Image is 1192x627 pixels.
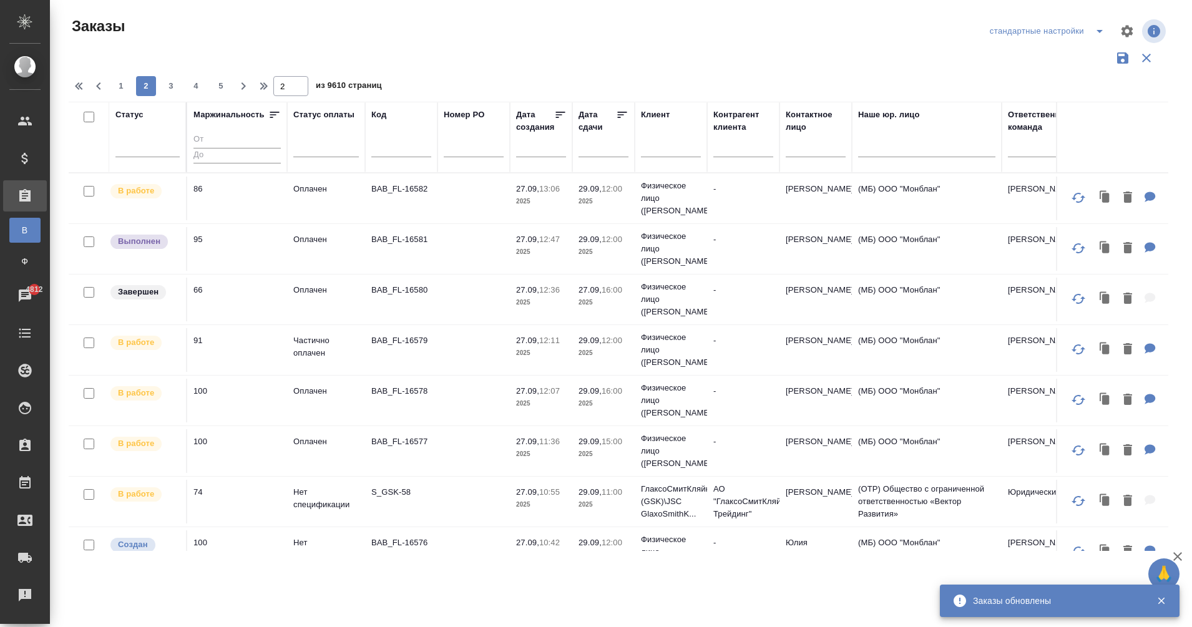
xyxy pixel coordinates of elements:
p: 29.09, [579,336,602,345]
div: Наше юр. лицо [858,109,920,121]
td: Нет спецификации [287,530,365,574]
td: 66 [187,278,287,321]
td: [PERSON_NAME] [1002,379,1074,422]
p: - [713,284,773,296]
span: В [16,224,34,236]
p: В работе [118,336,154,349]
p: 2025 [579,549,628,561]
td: Юлия [779,530,852,574]
p: 2025 [516,498,566,511]
p: 2025 [516,397,566,410]
p: ГлаксоСмитКляйн (GSK)\JSC GlaxoSmithK... [641,483,701,520]
p: - [713,537,773,549]
td: [PERSON_NAME] [779,278,852,321]
div: Статус [115,109,144,121]
div: Статус оплаты [293,109,354,121]
p: BAB_FL-16580 [371,284,431,296]
button: Клонировать [1093,337,1117,362]
p: S_GSK-58 [371,486,431,498]
button: Удалить [1117,286,1138,312]
p: 27.09, [516,285,539,294]
p: 29.09, [579,437,602,446]
p: BAB_FL-16578 [371,385,431,397]
p: - [713,183,773,195]
td: Оплачен [287,227,365,271]
td: Оплачен [287,379,365,422]
div: Номер PO [444,109,484,121]
p: 10:55 [539,487,560,497]
button: Клонировать [1093,236,1117,261]
p: Физическое лицо ([PERSON_NAME]) [641,382,701,419]
a: Ф [9,249,41,274]
p: 12:11 [539,336,560,345]
button: Обновить [1063,486,1093,516]
td: [PERSON_NAME] [779,328,852,372]
button: Удалить [1117,236,1138,261]
div: Выставляет ПМ после принятия заказа от КМа [109,183,180,200]
button: 5 [211,76,231,96]
p: 29.09, [579,235,602,244]
td: (МБ) ООО "Монблан" [852,328,1002,372]
p: В работе [118,185,154,197]
p: 15:00 [602,437,622,446]
button: 4 [186,76,206,96]
td: [PERSON_NAME] [1002,177,1074,220]
span: 4 [186,80,206,92]
p: Физическое лицо ([PERSON_NAME]) [641,180,701,217]
td: [PERSON_NAME] [1002,328,1074,372]
div: Ответственная команда [1008,109,1070,134]
td: [PERSON_NAME] [779,379,852,422]
td: Оплачен [287,278,365,321]
div: Контактное лицо [786,109,846,134]
td: 95 [187,227,287,271]
div: Выставляет ПМ после принятия заказа от КМа [109,334,180,351]
button: Сохранить фильтры [1111,46,1135,70]
p: - [713,385,773,397]
button: Удалить [1117,185,1138,211]
p: Физическое лицо ([PERSON_NAME]) [641,230,701,268]
button: Обновить [1063,233,1093,263]
button: Обновить [1063,435,1093,465]
p: Завершен [118,286,159,298]
span: Ф [16,255,34,268]
div: Клиент [641,109,670,121]
span: Настроить таблицу [1112,16,1142,46]
p: 2025 [516,246,566,258]
p: Физическое лицо ([PERSON_NAME]) [641,533,701,571]
td: [PERSON_NAME] [779,227,852,271]
button: Удалить [1117,387,1138,413]
div: Выставляет ПМ после принятия заказа от КМа [109,435,180,452]
button: Обновить [1063,183,1093,213]
p: 2025 [579,498,628,511]
p: 29.09, [579,487,602,497]
div: Маржинальность [193,109,265,121]
p: 2025 [516,549,566,561]
td: 100 [187,530,287,574]
td: Оплачен [287,429,365,473]
td: Оплачен [287,177,365,220]
td: 100 [187,379,287,422]
p: В работе [118,488,154,500]
td: (МБ) ООО "Монблан" [852,379,1002,422]
p: 12:00 [602,184,622,193]
p: 12:07 [539,386,560,396]
td: (МБ) ООО "Монблан" [852,429,1002,473]
div: split button [987,21,1112,41]
p: 29.09, [579,386,602,396]
div: Выставляет ПМ после принятия заказа от КМа [109,385,180,402]
button: 🙏 [1148,558,1180,590]
button: Клонировать [1093,539,1117,565]
button: Обновить [1063,284,1093,314]
p: BAB_FL-16576 [371,537,431,549]
td: [PERSON_NAME] [779,480,852,523]
td: (МБ) ООО "Монблан" [852,278,1002,321]
p: 11:36 [539,437,560,446]
p: BAB_FL-16582 [371,183,431,195]
p: - [713,334,773,347]
p: 2025 [579,397,628,410]
button: Клонировать [1093,185,1117,211]
div: Дата создания [516,109,554,134]
p: 2025 [579,448,628,460]
td: [PERSON_NAME] [1002,530,1074,574]
span: 5 [211,80,231,92]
